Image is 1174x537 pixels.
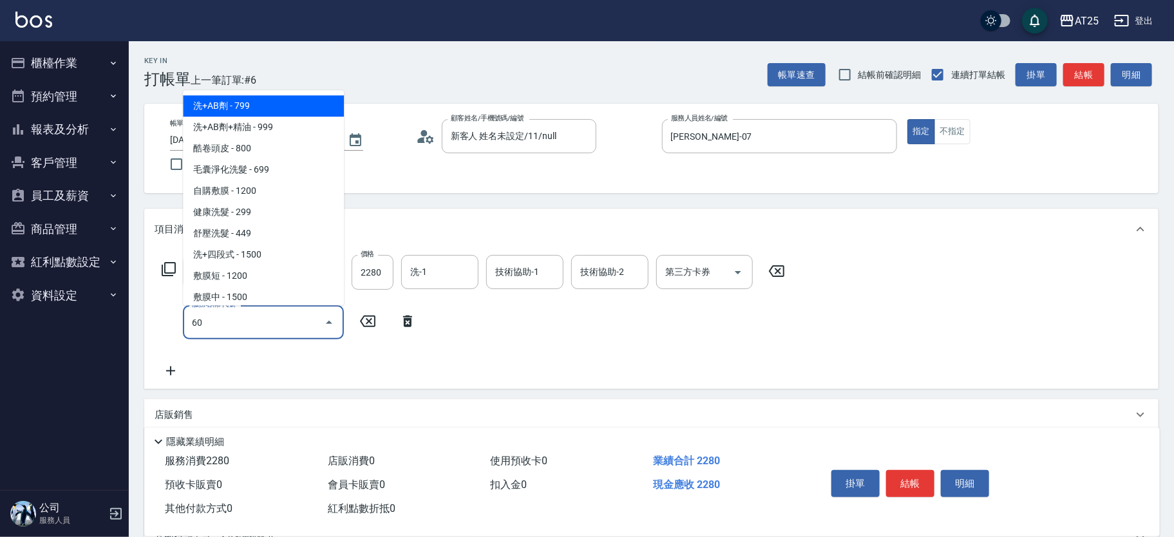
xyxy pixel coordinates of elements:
span: 其他付款方式 0 [165,502,232,514]
div: 店販銷售 [144,399,1159,430]
span: 服務消費 2280 [165,455,229,467]
h3: 打帳單 [144,70,191,88]
h5: 公司 [39,502,105,514]
h2: Key In [144,57,191,65]
span: 健康洗髮 - 299 [183,202,344,223]
button: 明細 [941,470,989,497]
span: 紅利點數折抵 0 [328,502,395,514]
button: 預約管理 [5,80,124,113]
label: 顧客姓名/手機號碼/編號 [451,113,524,123]
button: 結帳 [886,470,934,497]
p: 隱藏業績明細 [166,435,224,449]
button: Close [319,312,339,333]
p: 服務人員 [39,514,105,526]
img: Logo [15,12,52,28]
span: 現金應收 2280 [653,478,720,491]
button: AT25 [1054,8,1104,34]
button: 登出 [1109,9,1159,33]
span: 會員卡販賣 0 [328,478,385,491]
input: YYYY/MM/DD hh:mm [170,129,335,151]
span: 使用預收卡 0 [491,455,548,467]
span: 舒壓洗髮 - 449 [183,223,344,245]
span: 扣入金 0 [491,478,527,491]
label: 帳單日期 [170,118,197,128]
span: 自購敷膜 - 1200 [183,181,344,202]
span: 敷膜短 - 1200 [183,266,344,287]
button: 指定 [907,119,935,144]
p: 項目消費 [155,223,193,236]
p: 店販銷售 [155,408,193,422]
span: 酷卷頭皮 - 800 [183,138,344,160]
button: save [1022,8,1048,33]
span: 敷膜中 - 1500 [183,287,344,308]
button: 資料設定 [5,279,124,312]
span: 上一筆訂單:#6 [191,72,257,88]
button: Choose date, selected date is 2025-09-11 [340,125,371,156]
button: 明細 [1111,63,1152,87]
div: AT25 [1075,13,1099,29]
label: 價格 [361,249,374,259]
span: 洗+AB劑+精油 - 999 [183,117,344,138]
button: Open [728,262,748,283]
button: 結帳 [1063,63,1104,87]
span: 業績合計 2280 [653,455,720,467]
span: 洗+AB劑 - 799 [183,96,344,117]
span: 連續打單結帳 [951,68,1005,82]
span: 毛囊淨化洗髮 - 699 [183,160,344,181]
span: 洗+四段式 - 1500 [183,245,344,266]
button: 員工及薪資 [5,179,124,212]
div: 項目消費 [144,209,1159,250]
button: 客戶管理 [5,146,124,180]
button: 掛單 [831,470,880,497]
button: 不指定 [934,119,970,144]
span: 預收卡販賣 0 [165,478,222,491]
label: 服務人員姓名/編號 [671,113,728,123]
button: 商品管理 [5,212,124,246]
button: 掛單 [1016,63,1057,87]
button: 紅利點數設定 [5,245,124,279]
button: 報表及分析 [5,113,124,146]
span: 結帳前確認明細 [858,68,922,82]
img: Person [10,501,36,527]
button: 櫃檯作業 [5,46,124,80]
button: 帳單速查 [768,63,826,87]
span: 店販消費 0 [328,455,375,467]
